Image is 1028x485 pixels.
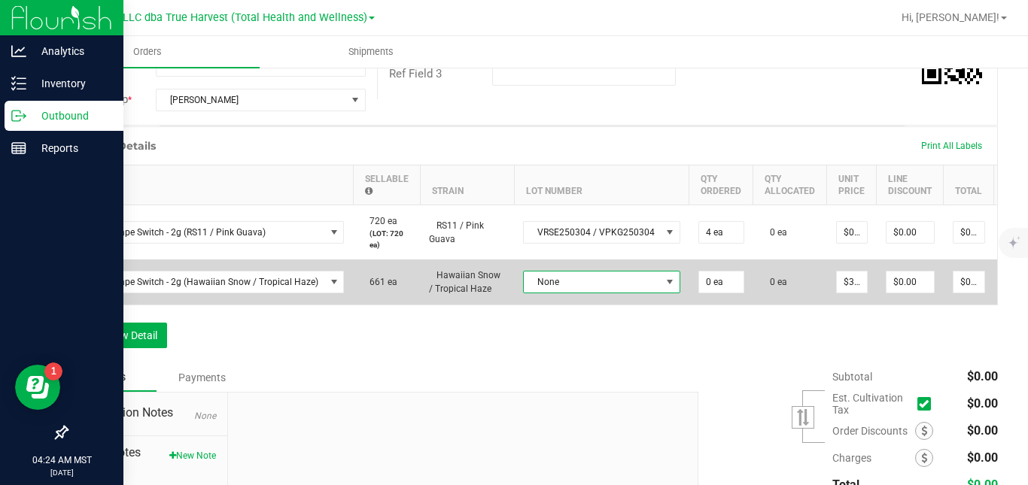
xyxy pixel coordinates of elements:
span: $0.00 [967,396,998,411]
span: BTQ - Vape Switch - 2g (RS11 / Pink Guava) [78,222,325,243]
span: 661 ea [362,277,397,287]
span: Subtotal [832,371,872,383]
span: 0 ea [762,277,787,287]
p: Inventory [26,74,117,92]
p: Analytics [26,42,117,60]
span: Ref Field 3 [389,67,442,80]
input: 0 [887,222,934,243]
p: Reports [26,139,117,157]
a: Shipments [260,36,483,68]
span: Order Notes [78,444,216,462]
span: 720 ea [362,216,397,226]
th: Line Discount [877,165,944,205]
inline-svg: Analytics [11,44,26,59]
a: Orders [36,36,260,68]
input: 0 [699,271,744,293]
span: Hawaiian Snow / Tropical Haze [429,270,500,294]
p: Outbound [26,107,117,125]
input: 0 [837,222,867,243]
inline-svg: Outbound [11,108,26,123]
span: Order Discounts [832,425,915,437]
iframe: Resource center unread badge [44,362,62,380]
span: NO DATA FOUND [77,221,345,244]
span: Orders [113,45,182,59]
span: $0.00 [967,423,998,438]
span: Print All Labels [921,141,982,151]
input: 0 [953,271,984,293]
input: 0 [953,222,984,243]
div: Payments [157,364,247,391]
th: Lot Number [514,165,689,205]
span: BTQ - Vape Switch - 2g (Hawaiian Snow / Tropical Haze) [78,271,325,293]
span: DXR FINANCE 4 LLC dba True Harvest (Total Health and Wellness) [44,11,367,24]
input: 0 [837,271,867,293]
th: Sellable [353,165,420,205]
p: (LOT: 720 ea) [362,228,411,250]
th: Item [68,165,354,205]
button: New Note [169,449,216,462]
span: Est. Cultivation Tax [832,392,911,416]
th: Strain [420,165,514,205]
th: Total [944,165,994,205]
span: $0.00 [967,450,998,465]
span: [PERSON_NAME] [157,89,346,111]
span: Calculate cultivation tax [917,393,938,414]
span: None [524,271,661,293]
span: VRSE250304 / VPKG250304 [524,222,661,243]
inline-svg: Reports [11,141,26,156]
iframe: Resource center [15,365,60,410]
span: None [194,411,216,421]
p: [DATE] [7,467,117,478]
th: Qty Allocated [753,165,827,205]
span: $0.00 [967,369,998,383]
span: Charges [832,452,915,464]
span: RS11 / Pink Guava [429,220,484,244]
span: Destination Notes [78,404,216,422]
span: Shipments [328,45,414,59]
p: 04:24 AM MST [7,453,117,467]
th: Qty Ordered [689,165,753,205]
span: 0 ea [762,227,787,238]
input: 0 [887,271,934,293]
input: 0 [699,222,744,243]
inline-svg: Inventory [11,76,26,91]
th: Unit Price [827,165,877,205]
span: Hi, [PERSON_NAME]! [902,11,999,23]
